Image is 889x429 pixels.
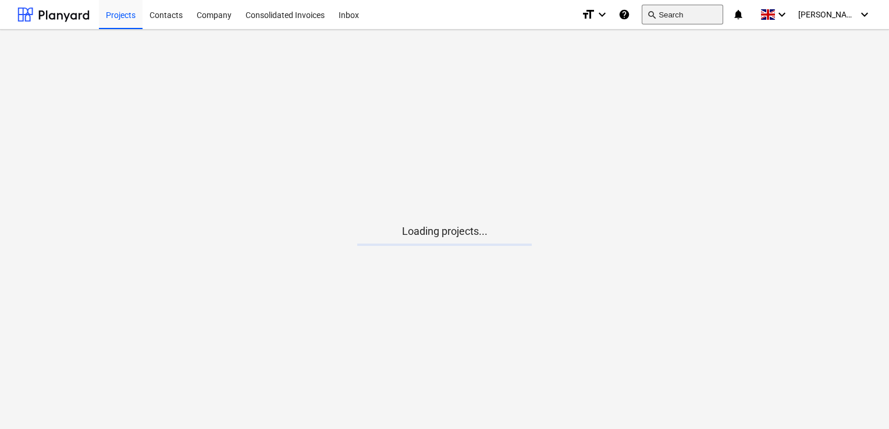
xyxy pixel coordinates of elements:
[581,8,595,22] i: format_size
[647,10,656,19] span: search
[595,8,609,22] i: keyboard_arrow_down
[618,8,630,22] i: Knowledge base
[732,8,744,22] i: notifications
[858,8,872,22] i: keyboard_arrow_down
[357,224,532,238] p: Loading projects...
[798,10,856,19] span: [PERSON_NAME]
[775,8,789,22] i: keyboard_arrow_down
[642,5,723,24] button: Search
